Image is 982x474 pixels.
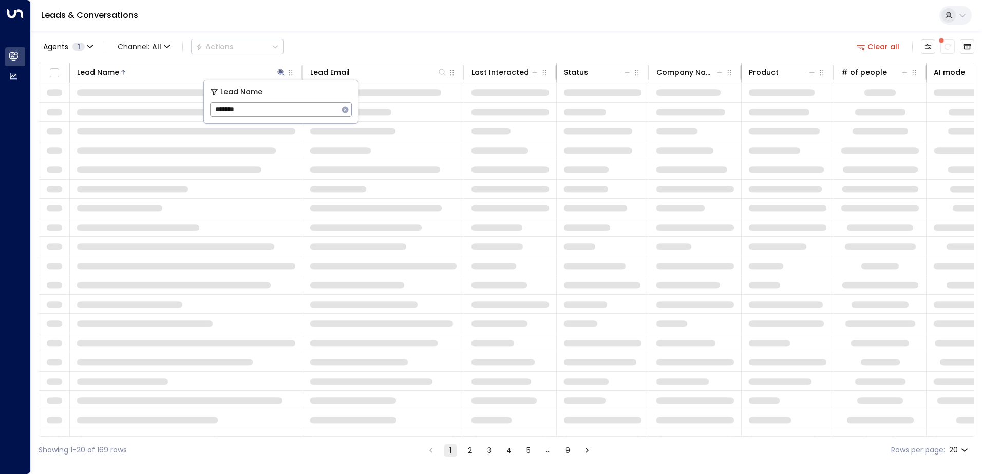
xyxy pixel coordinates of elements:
[310,66,350,78] div: Lead Email
[77,66,119,78] div: Lead Name
[77,66,286,78] div: Lead Name
[191,39,284,54] div: Button group with a nested menu
[464,444,476,457] button: Go to page 2
[656,66,714,78] div: Company Name
[471,66,529,78] div: Last Interacted
[749,66,817,78] div: Product
[564,66,632,78] div: Status
[561,444,574,457] button: Go to page 9
[542,444,554,457] div: …
[41,9,138,21] a: Leads & Conversations
[196,42,234,51] div: Actions
[934,66,965,78] div: AI mode
[43,43,68,50] span: Agents
[949,443,970,458] div: 20
[191,39,284,54] button: Actions
[564,66,588,78] div: Status
[39,445,127,456] div: Showing 1-20 of 169 rows
[444,444,457,457] button: page 1
[310,66,447,78] div: Lead Email
[39,39,97,54] button: Agents1
[152,43,161,51] span: All
[424,444,594,457] nav: pagination navigation
[940,39,955,54] span: There are new threads available. Refresh the grid to view the latest updates.
[841,66,910,78] div: # of people
[921,39,935,54] button: Customize
[220,86,262,98] span: Lead Name
[483,444,496,457] button: Go to page 3
[72,43,85,51] span: 1
[581,444,593,457] button: Go to next page
[749,66,779,78] div: Product
[891,445,945,456] label: Rows per page:
[114,39,174,54] span: Channel:
[471,66,540,78] div: Last Interacted
[960,39,974,54] button: Archived Leads
[522,444,535,457] button: Go to page 5
[114,39,174,54] button: Channel:All
[503,444,515,457] button: Go to page 4
[853,39,904,54] button: Clear all
[656,66,725,78] div: Company Name
[841,66,887,78] div: # of people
